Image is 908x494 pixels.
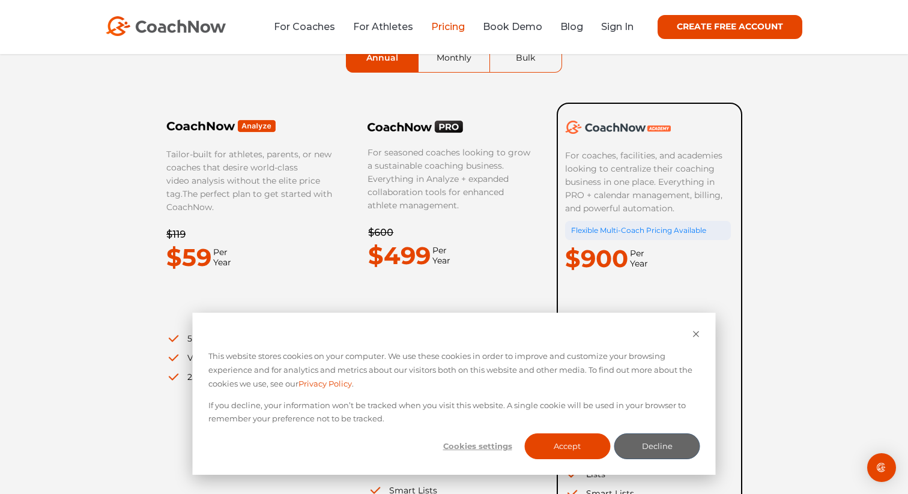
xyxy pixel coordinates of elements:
[298,377,352,391] a: Privacy Policy
[106,16,226,36] img: CoachNow Logo
[166,291,316,317] iframe: Embedded CTA
[614,433,700,459] button: Decline
[274,21,335,32] a: For Coaches
[166,332,333,345] li: 5 Spaces & Groups
[166,239,211,276] p: $59
[490,44,561,72] a: Bulk
[353,21,413,32] a: For Athletes
[166,119,276,133] img: Frame
[431,21,465,32] a: Pricing
[601,21,634,32] a: Sign In
[565,121,671,134] img: CoachNow Academy Logo
[208,349,700,390] p: This website stores cookies on your computer. We use these cookies in order to improve and custom...
[560,21,583,32] a: Blog
[483,21,542,32] a: Book Demo
[565,150,725,214] span: For coaches, facilities, and academies looking to centralize their coaching business in one place...
[368,289,518,315] iframe: Embedded CTA
[193,313,716,475] div: Cookie banner
[565,221,731,240] div: Flexible Multi-Coach Pricing Available
[208,399,700,426] p: If you decline, your information won’t be tracked when you visit this website. A single cookie wi...
[368,146,533,212] p: For seasoned coaches looking to grow a sustainable coaching business. Everything in Analyze + exp...
[524,433,610,459] button: Accept
[368,465,534,478] li: Lists
[166,229,186,240] del: $119
[692,328,700,342] button: Dismiss cookie banner
[347,44,418,72] a: Annual
[368,120,464,133] img: CoachNow PRO Logo Black
[419,44,489,72] a: Monthly
[166,188,332,212] span: The perfect plan to get started with CoachNow.
[368,237,431,274] p: $499
[565,240,628,277] p: $900
[431,245,450,266] span: Per Year
[628,249,648,269] span: Per Year
[211,247,231,268] span: Per Year
[368,227,393,238] del: $600
[435,433,521,459] button: Cookies settings
[565,292,715,318] iframe: Embedded CTA
[867,453,896,482] div: Open Intercom Messenger
[565,468,731,481] li: Lists
[166,370,333,384] li: 250 Media Items in Library
[658,15,802,39] a: CREATE FREE ACCOUNT
[166,351,333,364] li: Video/ Image Analysis Suite
[166,149,331,199] span: Tailor-built for athletes, parents, or new coaches that desire world-class video analysis without...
